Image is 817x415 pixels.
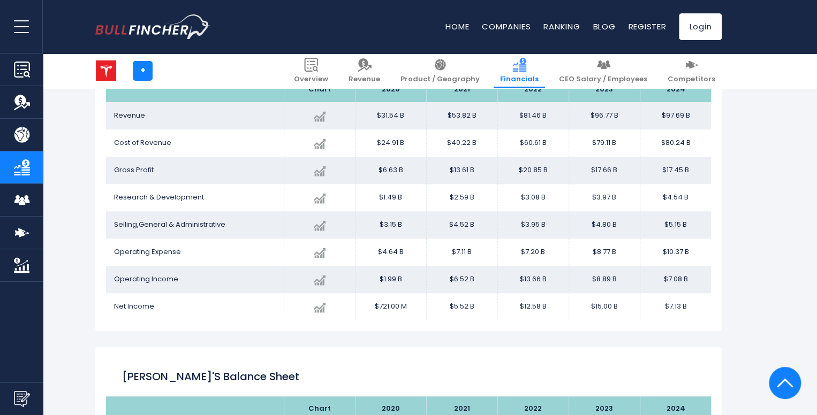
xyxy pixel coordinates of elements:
td: $3.95 B [497,211,569,239]
a: Overview [288,53,335,88]
td: $8.77 B [569,239,640,266]
a: Register [628,21,666,32]
a: Ranking [543,21,580,32]
td: $81.46 B [497,102,569,129]
td: $13.66 B [497,266,569,293]
td: $4.54 B [640,184,711,211]
td: $31.54 B [355,102,426,129]
td: $3.97 B [569,184,640,211]
img: TSLA logo [96,60,116,81]
td: $4.52 B [426,211,497,239]
td: $4.64 B [355,239,426,266]
span: Financials [500,75,539,84]
span: Revenue [349,75,380,84]
span: Research & Development [114,192,204,202]
td: $24.91 B [355,129,426,157]
td: $7.08 B [640,266,711,293]
h2: [PERSON_NAME]'s Balance Sheet [122,368,695,385]
td: $60.61 B [497,129,569,157]
td: $17.66 B [569,157,640,184]
a: Product / Geography [394,53,486,88]
a: CEO Salary / Employees [553,53,654,88]
td: $7.13 B [640,293,711,320]
th: 2022 [497,77,569,102]
a: + [133,61,153,81]
a: Companies [482,21,531,32]
span: Net Income [114,301,154,311]
span: Overview [294,75,328,84]
a: Competitors [661,53,722,88]
a: Home [445,21,469,32]
td: $79.11 B [569,129,640,157]
td: $721.00 M [355,293,426,320]
td: $1.99 B [355,266,426,293]
th: 2024 [640,77,711,102]
td: $13.61 B [426,157,497,184]
td: $17.45 B [640,157,711,184]
td: $96.77 B [569,102,640,129]
span: Revenue [114,110,145,120]
td: $2.59 B [426,184,497,211]
td: $6.63 B [355,157,426,184]
td: $12.58 B [497,293,569,320]
td: $8.89 B [569,266,640,293]
td: $5.15 B [640,211,711,239]
td: $40.22 B [426,129,497,157]
th: Chart [284,77,355,102]
td: $80.24 B [640,129,711,157]
a: Revenue [342,53,387,88]
span: Operating Income [114,274,178,284]
td: $53.82 B [426,102,497,129]
th: 2023 [569,77,640,102]
th: 2021 [426,77,497,102]
span: Product / Geography [400,75,480,84]
img: bullfincher logo [95,14,210,39]
td: $10.37 B [640,239,711,266]
td: $6.52 B [426,266,497,293]
td: $3.15 B [355,211,426,239]
td: $5.52 B [426,293,497,320]
span: Competitors [668,75,715,84]
td: $3.08 B [497,184,569,211]
td: $7.11 B [426,239,497,266]
span: Gross Profit [114,165,154,175]
td: $97.69 B [640,102,711,129]
th: 2020 [355,77,426,102]
td: $7.20 B [497,239,569,266]
span: Cost of Revenue [114,137,171,148]
td: $15.00 B [569,293,640,320]
td: $4.80 B [569,211,640,239]
span: Selling,General & Administrative [114,219,225,229]
span: Operating Expense [114,247,181,257]
a: Go to homepage [95,14,210,39]
span: CEO Salary / Employees [559,75,647,84]
td: $1.49 B [355,184,426,211]
a: Login [679,13,722,40]
a: Financials [494,53,545,88]
a: Blog [593,21,615,32]
td: $20.85 B [497,157,569,184]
